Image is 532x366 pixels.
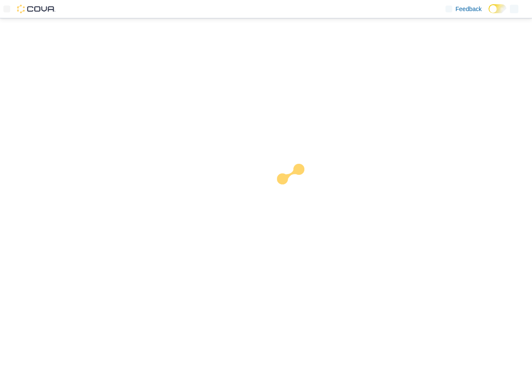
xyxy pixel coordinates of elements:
img: Cova [17,5,55,13]
span: Feedback [456,5,482,13]
input: Dark Mode [489,4,506,13]
a: Feedback [442,0,485,17]
span: Dark Mode [489,13,489,14]
img: cova-loader [266,157,330,221]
